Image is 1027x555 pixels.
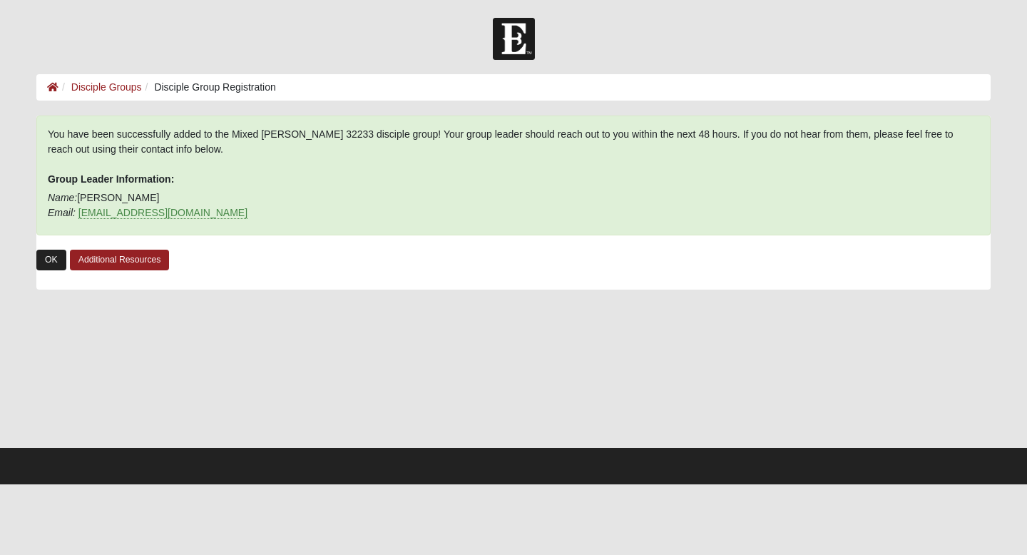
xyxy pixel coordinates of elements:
b: Group Leader Information: [48,173,174,185]
a: [EMAIL_ADDRESS][DOMAIN_NAME] [78,207,247,219]
a: Additional Resources [70,250,170,270]
p: [PERSON_NAME] [48,190,979,220]
img: Church of Eleven22 Logo [493,18,535,60]
div: You have been successfully added to the Mixed [PERSON_NAME] 32233 disciple group! Your group lead... [36,116,991,235]
a: Disciple Groups [71,81,142,93]
i: Email: [48,207,76,218]
i: Name: [48,192,77,203]
li: Disciple Group Registration [142,80,276,95]
a: OK [36,250,66,270]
